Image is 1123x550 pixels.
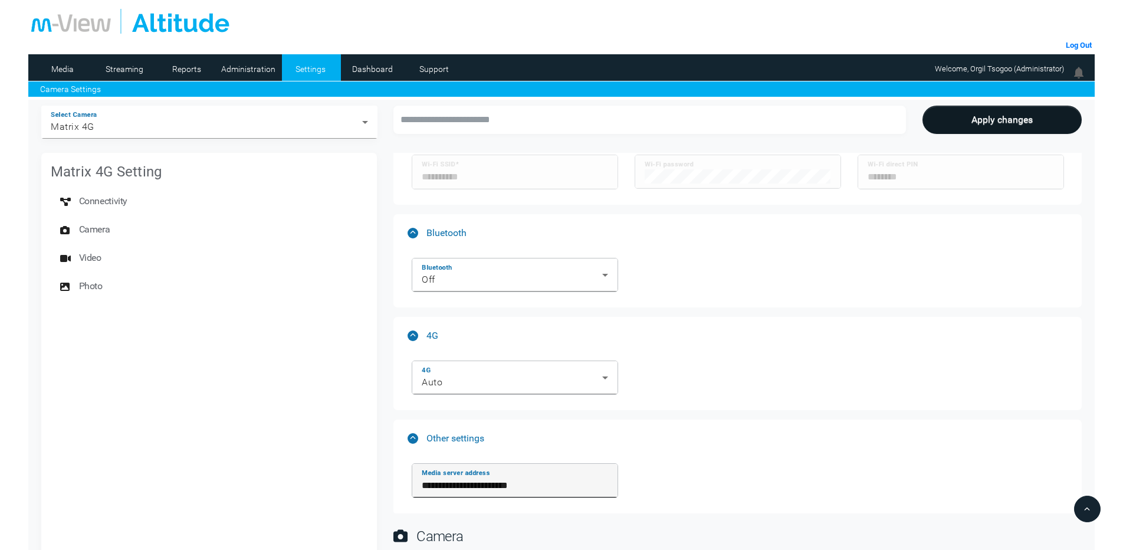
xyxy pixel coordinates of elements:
[645,160,694,168] mat-label: Wi-Fi password
[422,263,452,271] mat-label: Bluetooth
[79,274,103,298] span: Photo
[422,274,435,285] span: Off
[220,60,277,78] a: Administration
[408,227,1058,238] mat-panel-title: Bluetooth
[393,317,1082,355] mat-expansion-panel-header: 4G
[393,252,1082,307] div: Bluetooth
[406,60,463,78] a: Support
[935,64,1064,73] span: Welcome, Orgil Tsogoo (Administrator)
[408,330,1058,341] mat-panel-title: 4G
[158,60,215,78] a: Reports
[96,60,153,78] a: Streaming
[79,246,101,270] span: Video
[51,121,94,132] span: Matrix 4G
[922,106,1082,134] button: Apply changes
[79,218,110,241] span: Camera
[422,160,455,168] mat-label: Wi-Fi SSID
[344,60,401,78] a: Dashboard
[51,162,162,181] mat-card-title: Matrix 4G Setting
[393,457,1082,513] div: Other settings
[416,528,464,545] span: Camera
[422,377,442,388] span: Auto
[51,110,97,119] mat-label: Select Camera
[393,214,1082,252] mat-expansion-panel-header: Bluetooth
[40,83,101,96] a: Camera Settings
[868,160,918,168] mat-label: Wi-Fi direct PIN
[408,433,1058,444] mat-panel-title: Other settings
[422,366,431,374] mat-label: 4G
[393,420,1082,457] mat-expansion-panel-header: Other settings
[393,149,1082,205] div: Network configuration
[79,189,127,213] span: Connectivity
[34,60,91,78] a: Media
[1066,41,1092,50] a: Log Out
[393,355,1082,410] div: 4G
[1072,66,1086,80] img: bell24.png
[282,60,339,78] a: Settings
[422,469,490,477] mat-label: Media server address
